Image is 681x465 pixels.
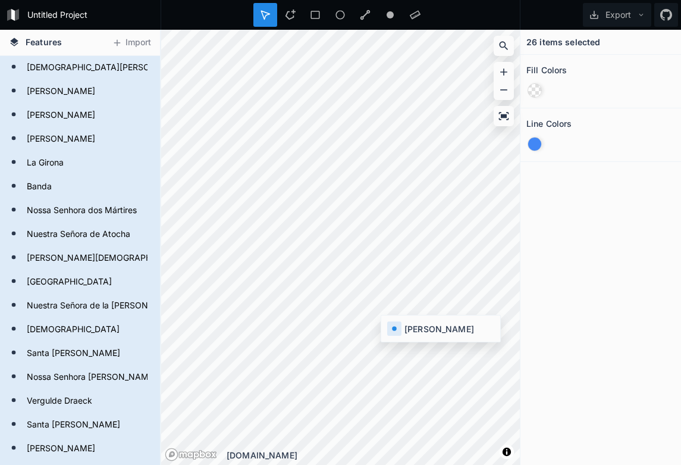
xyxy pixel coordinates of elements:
h4: 26 items selected [526,36,600,48]
h2: Fill Colors [526,61,567,79]
button: Import [106,33,157,52]
span: Toggle attribution [503,445,510,458]
a: Mapbox logo [165,448,217,461]
button: Toggle attribution [500,445,514,459]
span: Features [26,36,62,48]
h2: Line Colors [526,114,572,133]
div: [DOMAIN_NAME] [227,449,520,461]
button: Export [583,3,651,27]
